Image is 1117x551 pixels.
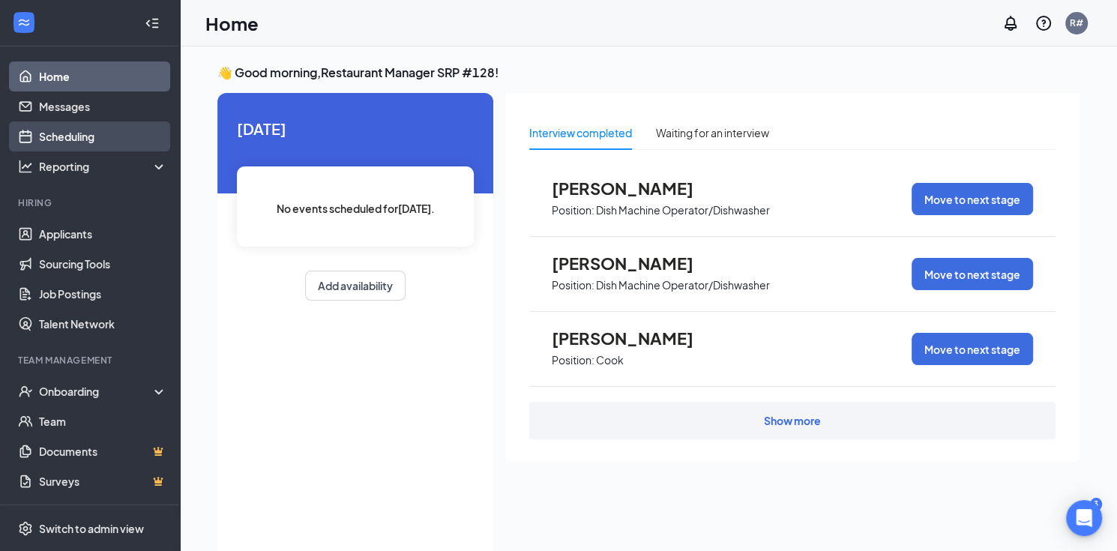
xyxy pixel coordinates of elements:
[39,466,167,496] a: SurveysCrown
[18,521,33,536] svg: Settings
[1035,14,1053,32] svg: QuestionInfo
[912,183,1033,215] button: Move to next stage
[1066,500,1102,536] div: Open Intercom Messenger
[39,309,167,339] a: Talent Network
[145,16,160,31] svg: Collapse
[552,253,717,273] span: [PERSON_NAME]
[205,10,259,36] h1: Home
[39,61,167,91] a: Home
[552,278,594,292] p: Position:
[912,258,1033,290] button: Move to next stage
[39,159,168,174] div: Reporting
[552,203,594,217] p: Position:
[1002,14,1020,32] svg: Notifications
[596,203,770,217] p: Dish Machine Operator/Dishwasher
[305,271,406,301] button: Add availability
[217,64,1080,81] h3: 👋 Good morning, Restaurant Manager SRP #128 !
[18,384,33,399] svg: UserCheck
[18,196,164,209] div: Hiring
[39,384,154,399] div: Onboarding
[39,219,167,249] a: Applicants
[18,159,33,174] svg: Analysis
[18,354,164,367] div: Team Management
[1090,498,1102,511] div: 3
[596,278,770,292] p: Dish Machine Operator/Dishwasher
[39,279,167,309] a: Job Postings
[39,521,144,536] div: Switch to admin view
[1070,16,1083,29] div: R#
[39,121,167,151] a: Scheduling
[16,15,31,30] svg: WorkstreamLogo
[237,117,474,140] span: [DATE]
[656,124,769,141] div: Waiting for an interview
[529,124,632,141] div: Interview completed
[39,406,167,436] a: Team
[596,353,624,367] p: Cook
[764,413,821,428] div: Show more
[277,200,435,217] span: No events scheduled for [DATE] .
[552,353,594,367] p: Position:
[552,178,717,198] span: [PERSON_NAME]
[39,249,167,279] a: Sourcing Tools
[912,333,1033,365] button: Move to next stage
[39,436,167,466] a: DocumentsCrown
[552,328,717,348] span: [PERSON_NAME]
[39,91,167,121] a: Messages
